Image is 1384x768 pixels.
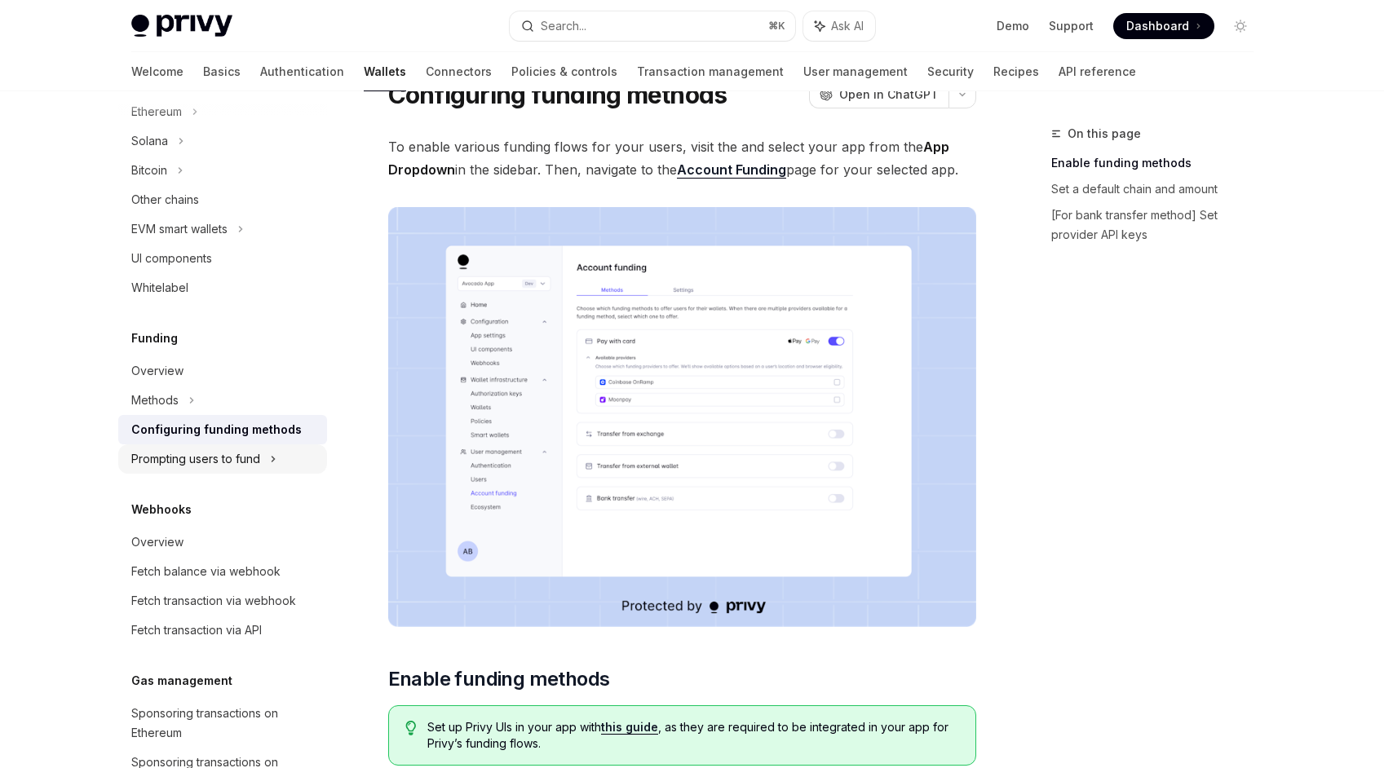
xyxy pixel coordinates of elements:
[131,671,232,691] h5: Gas management
[118,273,327,302] a: Whitelabel
[131,278,188,298] div: Whitelabel
[1049,18,1094,34] a: Support
[1068,124,1141,143] span: On this page
[831,18,864,34] span: Ask AI
[839,86,939,103] span: Open in ChatGPT
[997,18,1029,34] a: Demo
[260,52,344,91] a: Authentication
[388,666,610,692] span: Enable funding methods
[131,391,179,410] div: Methods
[541,16,586,36] div: Search...
[131,591,296,611] div: Fetch transaction via webhook
[118,557,327,586] a: Fetch balance via webhook
[1113,13,1214,39] a: Dashboard
[118,699,327,748] a: Sponsoring transactions on Ethereum
[511,52,617,91] a: Policies & controls
[768,20,785,33] span: ⌘ K
[364,52,406,91] a: Wallets
[1051,202,1267,248] a: [For bank transfer method] Set provider API keys
[131,361,184,381] div: Overview
[203,52,241,91] a: Basics
[993,52,1039,91] a: Recipes
[1059,52,1136,91] a: API reference
[405,721,417,735] svg: Tip
[677,161,786,179] a: Account Funding
[118,586,327,616] a: Fetch transaction via webhook
[809,81,948,108] button: Open in ChatGPT
[927,52,974,91] a: Security
[131,131,168,151] div: Solana
[388,80,727,109] h1: Configuring funding methods
[118,616,327,645] a: Fetch transaction via API
[118,356,327,386] a: Overview
[601,720,658,735] a: this guide
[131,449,260,469] div: Prompting users to fund
[803,52,908,91] a: User management
[1227,13,1254,39] button: Toggle dark mode
[131,329,178,348] h5: Funding
[637,52,784,91] a: Transaction management
[426,52,492,91] a: Connectors
[131,249,212,268] div: UI components
[803,11,875,41] button: Ask AI
[131,190,199,210] div: Other chains
[131,219,228,239] div: EVM smart wallets
[1126,18,1189,34] span: Dashboard
[131,620,262,640] div: Fetch transaction via API
[118,527,327,557] a: Overview
[131,532,184,552] div: Overview
[388,135,976,181] span: To enable various funding flows for your users, visit the and select your app from the in the sid...
[131,15,232,38] img: light logo
[388,207,976,627] img: Fundingupdate PNG
[131,500,192,519] h5: Webhooks
[427,719,958,752] span: Set up Privy UIs in your app with , as they are required to be integrated in your app for Privy’s...
[131,562,281,581] div: Fetch balance via webhook
[1051,176,1267,202] a: Set a default chain and amount
[118,415,327,444] a: Configuring funding methods
[118,244,327,273] a: UI components
[1051,150,1267,176] a: Enable funding methods
[131,161,167,180] div: Bitcoin
[118,185,327,214] a: Other chains
[131,420,302,439] div: Configuring funding methods
[510,11,795,41] button: Search...⌘K
[131,52,184,91] a: Welcome
[131,704,317,743] div: Sponsoring transactions on Ethereum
